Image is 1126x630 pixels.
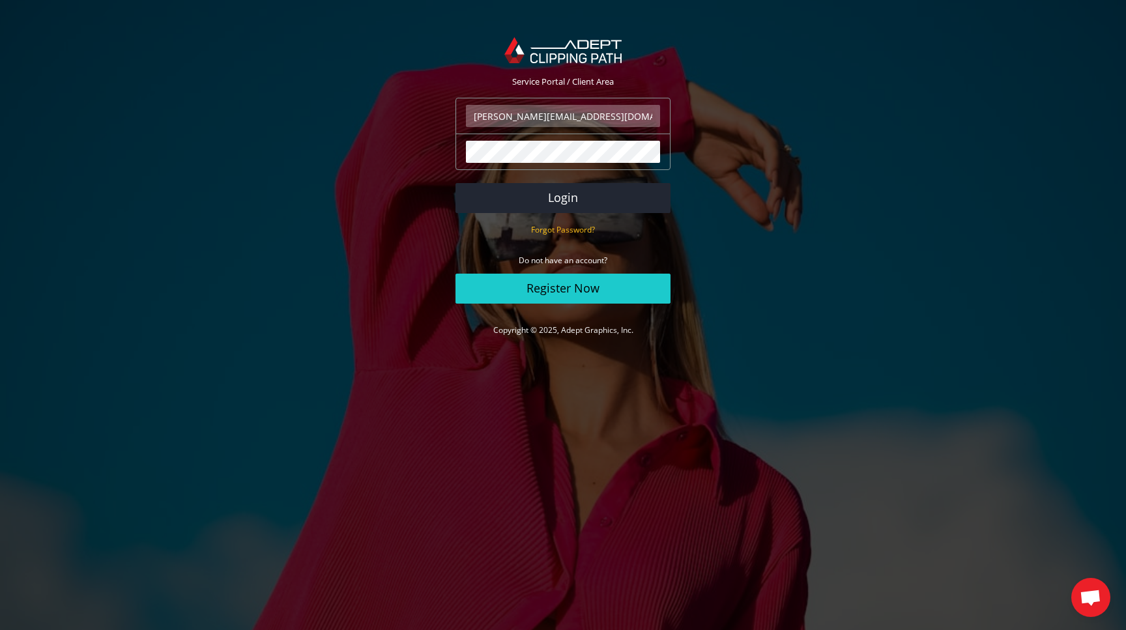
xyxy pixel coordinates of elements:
a: Open chat [1071,578,1110,617]
a: Forgot Password? [531,223,595,235]
input: Email Address [466,105,660,127]
small: Do not have an account? [519,255,607,266]
a: Copyright © 2025, Adept Graphics, Inc. [493,324,633,336]
span: Service Portal / Client Area [512,76,614,87]
a: Register Now [455,274,671,304]
img: Adept Graphics [504,37,621,63]
button: Login [455,183,671,213]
